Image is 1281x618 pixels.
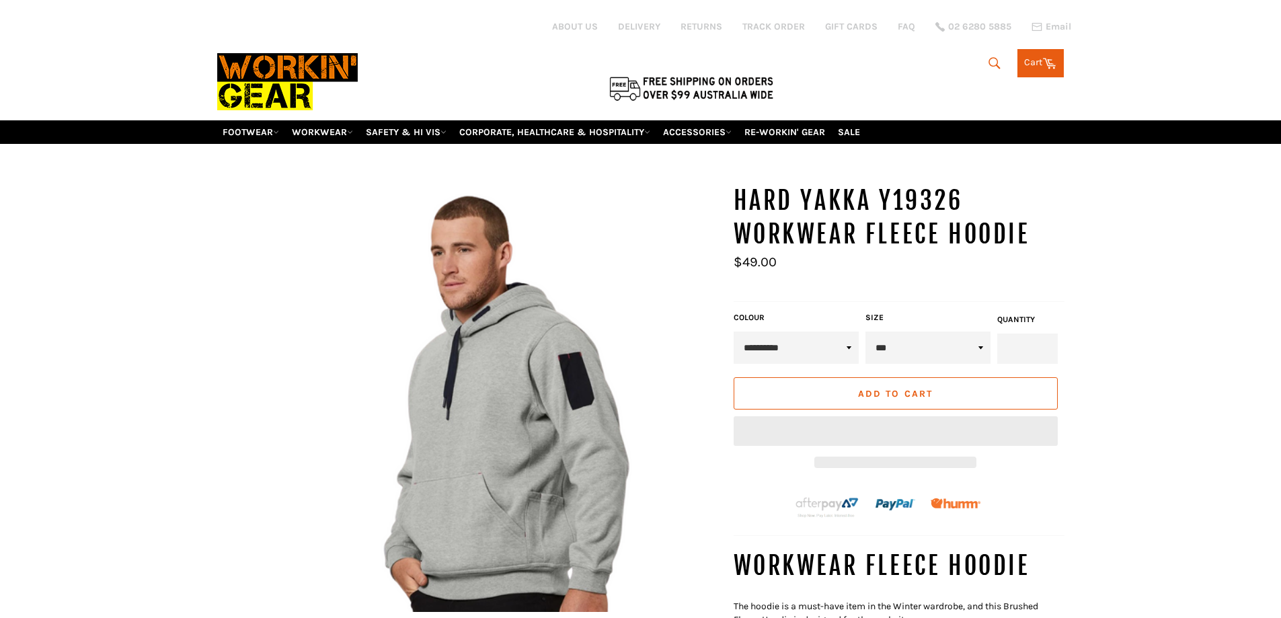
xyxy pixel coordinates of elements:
span: $49.00 [734,254,777,270]
img: Afterpay-Logo-on-dark-bg_large.png [794,496,860,518]
img: HARD YAKKA Y19326 Workwear Fleece Hoodie - Workin' Gear [293,184,720,612]
a: RE-WORKIN' GEAR [739,120,830,144]
span: Add to Cart [858,388,933,399]
a: GIFT CARDS [825,20,878,33]
a: WORKWEAR [286,120,358,144]
button: Add to Cart [734,377,1058,410]
a: ABOUT US [552,20,598,33]
a: Email [1032,22,1071,32]
a: RETURNS [681,20,722,33]
span: 02 6280 5885 [948,22,1011,32]
img: Flat $9.95 shipping Australia wide [607,74,775,102]
a: ACCESSORIES [658,120,737,144]
span: WORKWEAR FLEECE HOODIE [734,551,1030,581]
a: SAFETY & HI VIS [360,120,452,144]
h1: HARD YAKKA Y19326 Workwear Fleece Hoodie [734,184,1064,251]
a: SALE [832,120,865,144]
a: 02 6280 5885 [935,22,1011,32]
img: paypal.png [876,485,915,525]
label: Quantity [997,314,1058,325]
a: DELIVERY [618,20,660,33]
a: CORPORATE, HEALTHCARE & HOSPITALITY [454,120,656,144]
label: COLOUR [734,312,859,323]
a: TRACK ORDER [742,20,805,33]
img: Workin Gear leaders in Workwear, Safety Boots, PPE, Uniforms. Australia's No.1 in Workwear [217,44,358,120]
a: FOOTWEAR [217,120,284,144]
a: FAQ [898,20,915,33]
img: Humm_core_logo_RGB-01_300x60px_small_195d8312-4386-4de7-b182-0ef9b6303a37.png [931,498,980,508]
label: Size [865,312,991,323]
a: Cart [1017,49,1064,77]
span: Email [1046,22,1071,32]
